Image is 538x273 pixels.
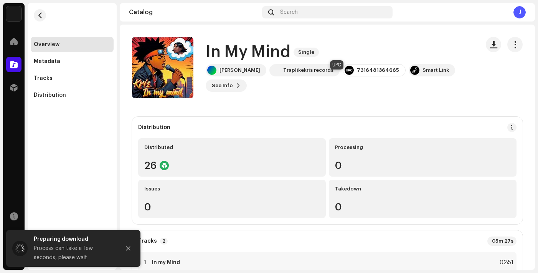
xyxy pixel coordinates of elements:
div: Smart Link [422,67,449,73]
div: Preparing download [34,235,114,244]
div: Metadata [34,58,60,65]
div: 02:51 [497,258,513,267]
div: Takedown [335,186,510,192]
div: Overview [34,41,59,48]
div: Distribution [138,124,170,131]
div: Process can take a few seconds, please wait [34,244,114,262]
p-badge: 2 [160,238,168,245]
div: 05m 27s [487,237,517,246]
re-m-nav-item: Tracks [31,71,114,86]
div: Traplikekris records [283,67,333,73]
img: 7951d5c0-dc3c-4d78-8e51-1b6de87acfd8 [6,6,21,22]
button: See Info [206,79,247,92]
div: Processing [335,144,510,151]
div: Distributed [144,144,320,151]
span: See Info [212,78,233,93]
img: 4585f150-99a5-4c6f-a72c-846c40e63f54 [271,66,280,75]
div: Catalog [129,9,259,15]
span: Search [280,9,298,15]
strong: In my Mind [152,260,180,266]
div: Distribution [34,92,66,98]
h1: In My Mind [206,43,290,61]
re-m-nav-item: Overview [31,37,114,52]
re-m-nav-item: Distribution [31,88,114,103]
div: 7316481364665 [357,67,399,73]
div: J [513,6,526,18]
div: [PERSON_NAME] [219,67,260,73]
div: Issues [144,186,320,192]
button: Close [120,241,136,256]
span: Single [294,48,319,57]
div: Tracks [34,75,53,81]
strong: Tracks [138,238,157,244]
re-m-nav-item: Metadata [31,54,114,69]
